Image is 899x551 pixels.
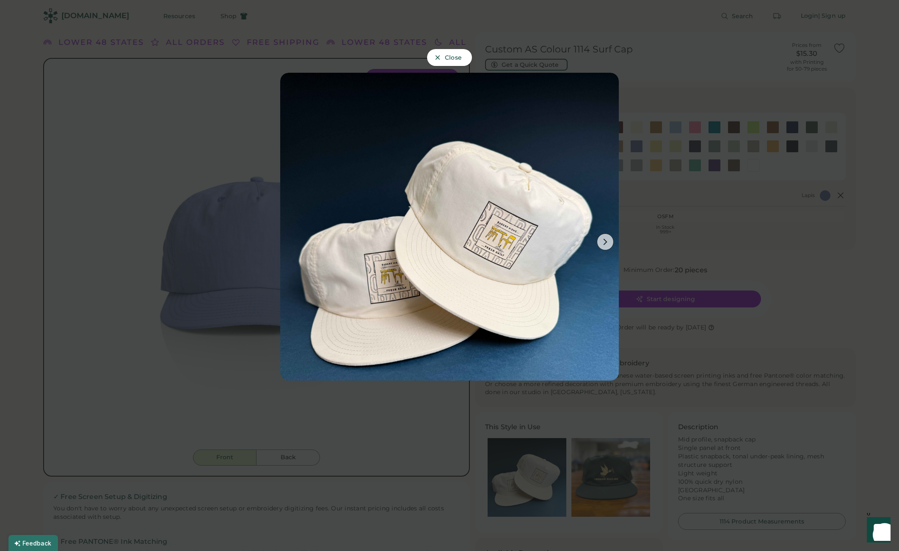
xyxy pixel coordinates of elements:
[280,73,619,411] img: Ecru color hat with logo printed on a blue background
[427,49,472,66] button: Close
[445,55,462,60] span: Close
[859,513,895,549] iframe: Front Chat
